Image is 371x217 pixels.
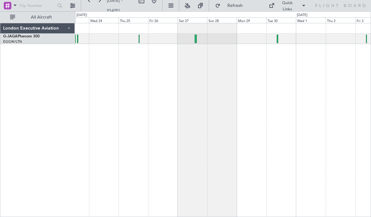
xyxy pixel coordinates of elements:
[207,17,237,23] div: Sun 28
[237,17,266,23] div: Mon 29
[266,1,309,11] button: Quick Links
[16,15,66,19] span: All Aircraft
[119,17,148,23] div: Thu 25
[178,17,207,23] div: Sat 27
[3,35,18,38] span: G-JAGA
[3,39,22,44] a: EGGW/LTN
[326,17,355,23] div: Thu 2
[19,1,55,10] input: Trip Number
[297,13,307,18] div: [DATE]
[222,3,248,8] span: Refresh
[3,35,40,38] a: G-JAGAPhenom 300
[148,17,178,23] div: Fri 26
[296,17,325,23] div: Wed 1
[76,13,87,18] div: [DATE]
[212,1,250,11] button: Refresh
[89,17,119,23] div: Wed 24
[7,12,68,22] button: All Aircraft
[266,17,296,23] div: Tue 30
